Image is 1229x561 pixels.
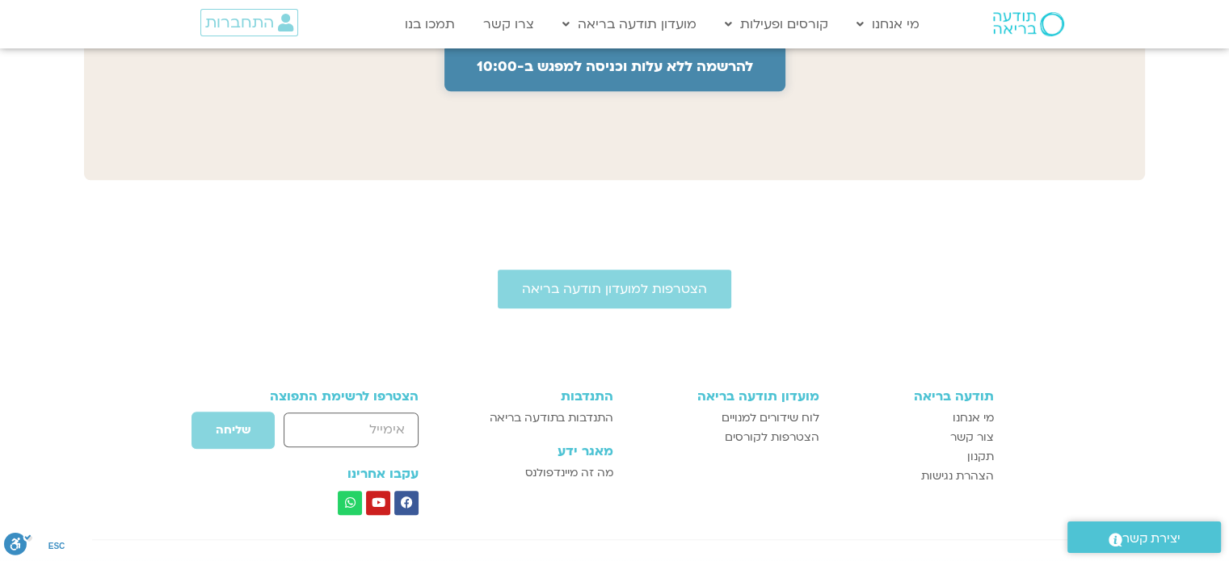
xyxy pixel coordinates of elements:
[848,9,928,40] a: מי אנחנו
[967,447,994,467] span: תקנון
[522,282,707,296] span: הצטרפות למועדון תודעה בריאה
[629,408,819,428] a: לוח שידורים למנויים
[216,424,250,437] span: שליחה
[397,9,463,40] a: תמכו בנו
[525,463,613,483] span: מה זה מיינדפולנס
[490,408,613,428] span: התנדבות בתודעה בריאה
[284,412,419,447] input: אימייל
[835,408,994,428] a: מי אנחנו
[953,408,994,428] span: מי אנחנו
[629,389,819,404] h3: מועדון תודעה בריאה
[236,467,419,481] h3: עקבו אחרינו
[205,14,274,31] span: התחברות
[191,411,276,450] button: שליחה
[444,43,785,91] a: להרשמה ללא עלות וכניסה למפגש ב-10:00
[921,467,994,486] span: הצהרת נגישות
[498,270,731,308] a: הצטרפות למועדון תודעה בריאה
[722,408,819,428] span: לוח שידורים למנויים
[463,444,612,458] h3: מאגר ידע
[717,9,836,40] a: קורסים ופעילות
[463,463,612,483] a: מה זה מיינדפולנס
[835,428,994,447] a: צור קשר
[236,389,419,404] h3: הצטרפו לרשימת התפוצה
[629,428,819,447] a: הצטרפות לקורסים
[725,428,819,447] span: הצטרפות לקורסים
[200,9,298,36] a: התחברות
[477,59,753,75] span: להרשמה ללא עלות וכניסה למפגש ב-10:00
[554,9,705,40] a: מועדון תודעה בריאה
[1122,528,1181,550] span: יצירת קשר
[835,467,994,486] a: הצהרת נגישות
[463,408,612,428] a: התנדבות בתודעה בריאה
[463,389,612,404] h3: התנדבות
[236,411,419,458] form: טופס חדש
[475,9,542,40] a: צרו קשר
[993,12,1064,36] img: תודעה בריאה
[950,428,994,447] span: צור קשר
[835,389,994,404] h3: תודעה בריאה
[835,447,994,467] a: תקנון
[1067,521,1221,553] a: יצירת קשר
